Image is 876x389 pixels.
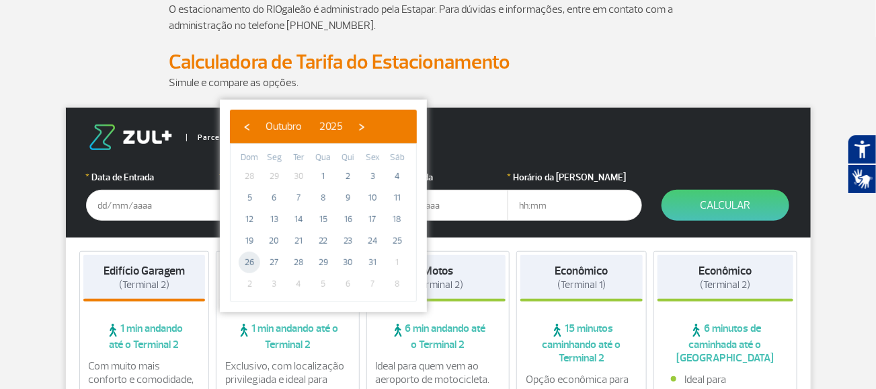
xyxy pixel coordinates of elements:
[239,230,260,252] span: 19
[699,264,752,278] strong: Econômico
[239,187,260,209] span: 5
[337,273,359,295] span: 6
[508,170,642,184] label: Horário da [PERSON_NAME]
[362,273,383,295] span: 7
[220,322,356,351] span: 1 min andando até o Terminal 2
[313,252,334,273] span: 29
[83,322,206,351] span: 1 min andando até o Terminal 2
[239,166,260,187] span: 28
[264,187,285,209] span: 6
[848,135,876,164] button: Abrir recursos assistivos.
[557,279,606,291] span: (Terminal 1)
[288,230,309,252] span: 21
[848,135,876,194] div: Plugin de acessibilidade da Hand Talk.
[311,151,336,166] th: weekday
[239,209,260,230] span: 12
[520,322,643,365] span: 15 minutos caminhando até o Terminal 2
[220,100,427,312] bs-datepicker-container: calendar
[335,151,360,166] th: weekday
[86,190,221,221] input: dd/mm/aaaa
[555,264,608,278] strong: Econômico
[311,116,352,137] button: 2025
[237,151,262,166] th: weekday
[387,209,408,230] span: 18
[700,279,750,291] span: (Terminal 2)
[313,187,334,209] span: 8
[508,190,642,221] input: hh:mm
[848,164,876,194] button: Abrir tradutor de língua de sinais.
[362,166,383,187] span: 3
[186,134,255,141] span: Parceiro Oficial
[387,230,408,252] span: 25
[313,230,334,252] span: 22
[262,151,287,166] th: weekday
[337,166,359,187] span: 2
[257,116,311,137] button: Outubro
[352,116,372,137] button: ›
[385,151,409,166] th: weekday
[319,120,343,133] span: 2025
[119,279,169,291] span: (Terminal 2)
[104,264,185,278] strong: Edifício Garagem
[423,264,453,278] strong: Motos
[313,166,334,187] span: 1
[387,187,408,209] span: 11
[376,359,501,386] p: Ideal para quem vem ao aeroporto de motocicleta.
[374,170,508,184] label: Data da Saída
[313,273,334,295] span: 5
[387,273,408,295] span: 8
[86,170,221,184] label: Data de Entrada
[169,1,707,34] p: O estacionamento do RIOgaleão é administrado pela Estapar. Para dúvidas e informações, entre em c...
[337,187,359,209] span: 9
[370,322,506,351] span: 6 min andando até o Terminal 2
[313,209,334,230] span: 15
[264,273,285,295] span: 3
[237,118,372,131] bs-datepicker-navigation-view: ​ ​ ​
[288,209,309,230] span: 14
[237,116,257,137] button: ‹
[337,252,359,273] span: 30
[413,279,463,291] span: (Terminal 2)
[169,75,707,91] p: Simule e compare as opções.
[288,252,309,273] span: 28
[264,166,285,187] span: 29
[264,230,285,252] span: 20
[239,273,260,295] span: 2
[362,209,383,230] span: 17
[239,252,260,273] span: 26
[288,187,309,209] span: 7
[362,252,383,273] span: 31
[362,187,383,209] span: 10
[374,190,508,221] input: dd/mm/aaaa
[266,120,302,133] span: Outubro
[288,273,309,295] span: 4
[86,125,175,150] img: logo-zul.png
[662,190,789,221] button: Calcular
[286,151,311,166] th: weekday
[360,151,385,166] th: weekday
[387,252,408,273] span: 1
[362,230,383,252] span: 24
[658,322,793,365] span: 6 minutos de caminhada até o [GEOGRAPHIC_DATA]
[264,209,285,230] span: 13
[337,209,359,230] span: 16
[169,50,707,75] h2: Calculadora de Tarifa do Estacionamento
[288,166,309,187] span: 30
[264,252,285,273] span: 27
[337,230,359,252] span: 23
[387,166,408,187] span: 4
